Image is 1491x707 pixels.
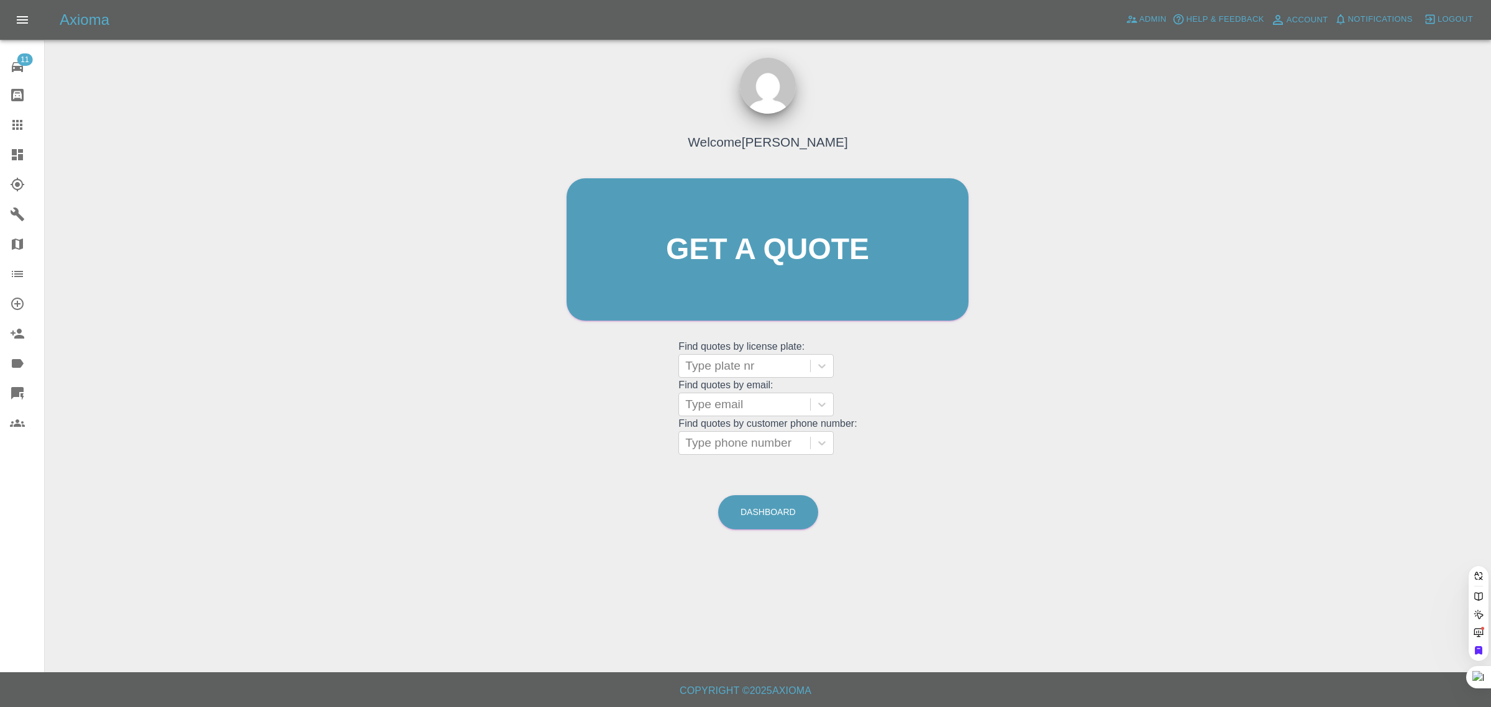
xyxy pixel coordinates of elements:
button: Logout [1421,10,1476,29]
h6: Copyright © 2025 Axioma [10,682,1481,700]
span: Account [1287,13,1328,27]
grid: Find quotes by email: [678,380,857,416]
grid: Find quotes by customer phone number: [678,418,857,455]
button: Open drawer [7,5,37,35]
a: Admin [1123,10,1170,29]
button: Help & Feedback [1169,10,1267,29]
h4: Welcome [PERSON_NAME] [688,132,847,152]
a: Account [1267,10,1331,30]
a: Dashboard [718,495,818,529]
h5: Axioma [60,10,109,30]
grid: Find quotes by license plate: [678,341,857,378]
img: ... [740,58,796,114]
span: Notifications [1348,12,1413,27]
a: Get a quote [567,178,969,321]
span: Help & Feedback [1186,12,1264,27]
button: Notifications [1331,10,1416,29]
span: Logout [1438,12,1473,27]
span: Admin [1139,12,1167,27]
span: 11 [17,53,32,66]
